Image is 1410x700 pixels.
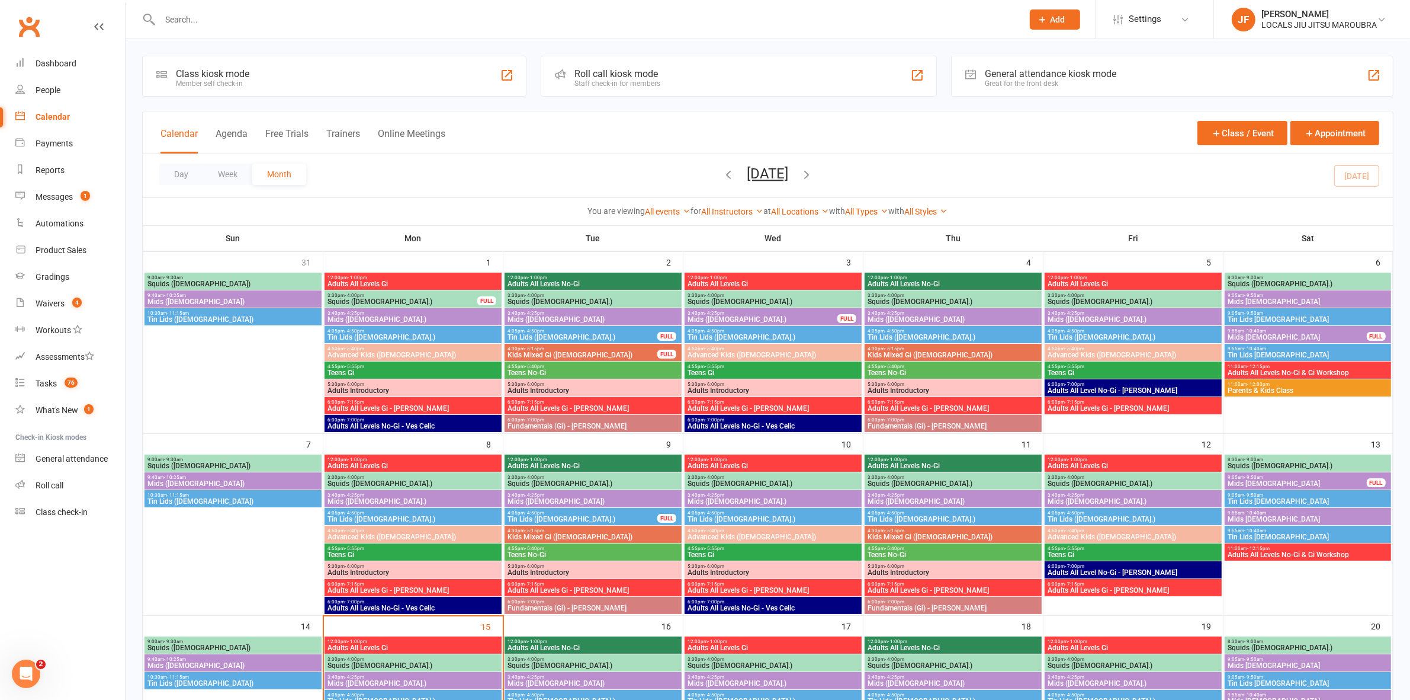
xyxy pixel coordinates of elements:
[867,275,1039,280] span: 12:00pm
[1026,252,1043,271] div: 4
[687,382,859,387] span: 5:30pm
[507,298,679,305] span: Squids ([DEMOGRAPHIC_DATA].)
[905,207,948,216] a: All Styles
[687,423,859,430] span: Adults All Levels No-Gi - Ves Celic
[1227,328,1367,334] span: 9:55am
[15,50,125,77] a: Dashboard
[507,293,679,298] span: 3:30pm
[867,364,1039,369] span: 4:55pm
[1047,364,1219,369] span: 4:55pm
[15,130,125,157] a: Payments
[1227,364,1388,369] span: 11:00am
[705,346,724,351] span: - 5:40pm
[1047,298,1219,305] span: Squids ([DEMOGRAPHIC_DATA].)
[867,475,1039,480] span: 3:30pm
[507,475,679,480] span: 3:30pm
[327,475,499,480] span: 3:30pm
[147,311,319,316] span: 10:30am
[687,387,859,394] span: Adults Introductory
[1047,399,1219,405] span: 6:00pm
[348,457,367,462] span: - 1:00pm
[1247,364,1270,369] span: - 12:15pm
[486,252,503,271] div: 1
[687,311,838,316] span: 3:40pm
[306,434,323,453] div: 7
[867,316,1039,323] span: Mids ([DEMOGRAPHIC_DATA])
[1227,334,1367,341] span: Mids [DEMOGRAPHIC_DATA]
[1227,316,1388,323] span: Tin Lids [DEMOGRAPHIC_DATA]
[1227,293,1388,298] span: 9:05am
[1371,434,1392,453] div: 13
[525,417,544,423] span: - 7:00pm
[12,660,40,688] iframe: Intercom live chat
[1068,275,1087,280] span: - 1:00pm
[36,507,88,517] div: Class check-in
[867,417,1039,423] span: 6:00pm
[687,351,859,359] span: Advanced Kids ([DEMOGRAPHIC_DATA])
[345,328,364,334] span: - 4:50pm
[1047,462,1219,469] span: Adults All Levels Gi
[867,462,1039,469] span: Adults All Levels No-Gi
[345,382,364,387] span: - 6:00pm
[176,68,249,79] div: Class kiosk mode
[1376,252,1392,271] div: 6
[885,417,904,423] span: - 7:00pm
[147,293,319,298] span: 9:40am
[525,328,544,334] span: - 4:50pm
[36,379,57,388] div: Tasks
[36,481,63,490] div: Roll call
[985,79,1116,88] div: Great for the front desk
[525,399,544,405] span: - 7:15pm
[327,293,478,298] span: 3:30pm
[327,457,499,462] span: 12:00pm
[841,434,863,453] div: 10
[216,128,248,154] button: Agenda
[265,128,309,154] button: Free Trials
[1227,311,1388,316] span: 9:05am
[503,226,683,251] th: Tue
[327,275,499,280] span: 12:00pm
[327,364,499,369] span: 4:55pm
[1290,121,1379,145] button: Appointment
[1047,382,1219,387] span: 6:00pm
[687,369,859,376] span: Teens Gi
[327,417,499,423] span: 6:00pm
[1047,316,1219,323] span: Mids ([DEMOGRAPHIC_DATA].)
[159,164,203,185] button: Day
[867,346,1039,351] span: 4:30pm
[1022,434,1043,453] div: 11
[301,252,323,271] div: 31
[327,346,499,351] span: 4:50pm
[885,346,904,351] span: - 5:15pm
[15,397,125,424] a: What's New1
[705,417,724,423] span: - 7:00pm
[84,404,94,414] span: 1
[143,226,323,251] th: Sun
[15,370,125,397] a: Tasks 76
[507,462,679,469] span: Adults All Levels No-Gi
[378,128,445,154] button: Online Meetings
[15,210,125,237] a: Automations
[867,280,1039,287] span: Adults All Levels No-Gi
[345,417,364,423] span: - 7:00pm
[1197,121,1287,145] button: Class / Event
[164,457,183,462] span: - 9:30am
[327,328,499,334] span: 4:05pm
[327,387,499,394] span: Adults Introductory
[525,382,544,387] span: - 6:00pm
[867,328,1039,334] span: 4:05pm
[1047,328,1219,334] span: 4:05pm
[15,472,125,499] a: Roll call
[507,369,679,376] span: Teens No-Gi
[1047,311,1219,316] span: 3:40pm
[1206,252,1223,271] div: 5
[164,475,186,480] span: - 10:25am
[588,206,645,216] strong: You are viewing
[1043,226,1223,251] th: Fri
[687,475,859,480] span: 3:30pm
[985,68,1116,79] div: General attendance kiosk mode
[1129,6,1161,33] span: Settings
[147,457,319,462] span: 9:00am
[36,352,94,362] div: Assessments
[645,207,691,216] a: All events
